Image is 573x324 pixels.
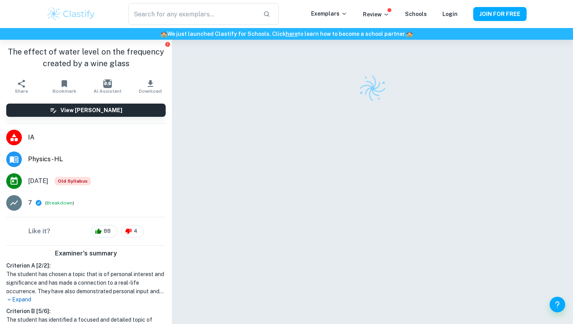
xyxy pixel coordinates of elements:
[363,10,389,19] p: Review
[55,177,91,185] span: Old Syllabus
[355,72,389,106] img: Clastify logo
[6,46,166,69] h1: The effect of water level on the frequency created by a wine glass
[28,133,166,142] span: IA
[6,307,166,315] h6: Criterion B [ 5 / 6 ]:
[60,106,122,114] h6: View [PERSON_NAME]
[53,88,76,94] span: Bookmark
[46,6,96,22] img: Clastify logo
[129,227,141,235] span: 4
[15,88,28,94] span: Share
[129,76,172,97] button: Download
[6,270,166,296] h1: The student has chosen a topic that is of personal interest and significance and has made a conne...
[139,88,162,94] span: Download
[28,198,32,208] p: 7
[405,11,427,17] a: Schools
[86,76,129,97] button: AI Assistant
[161,31,167,37] span: 🏫
[473,7,527,21] button: JOIN FOR FREE
[121,225,144,238] div: 4
[43,76,86,97] button: Bookmark
[6,296,166,304] p: Expand
[164,41,170,47] button: Report issue
[550,297,565,312] button: Help and Feedback
[99,227,115,235] span: 88
[47,199,73,206] button: Breakdown
[311,9,347,18] p: Exemplars
[128,3,257,25] input: Search for any exemplars...
[2,30,571,38] h6: We just launched Clastify for Schools. Click to learn how to become a school partner.
[406,31,413,37] span: 🏫
[55,177,91,185] div: Starting from the May 2025 session, the Physics IA requirements have changed. It's OK to refer to...
[286,31,298,37] a: here
[103,79,112,88] img: AI Assistant
[94,88,122,94] span: AI Assistant
[28,155,166,164] span: Physics - HL
[6,261,166,270] h6: Criterion A [ 2 / 2 ]:
[442,11,458,17] a: Login
[6,104,166,117] button: View [PERSON_NAME]
[91,225,117,238] div: 88
[45,199,74,207] span: ( )
[28,227,50,236] h6: Like it?
[28,176,48,186] span: [DATE]
[3,249,169,258] h6: Examiner's summary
